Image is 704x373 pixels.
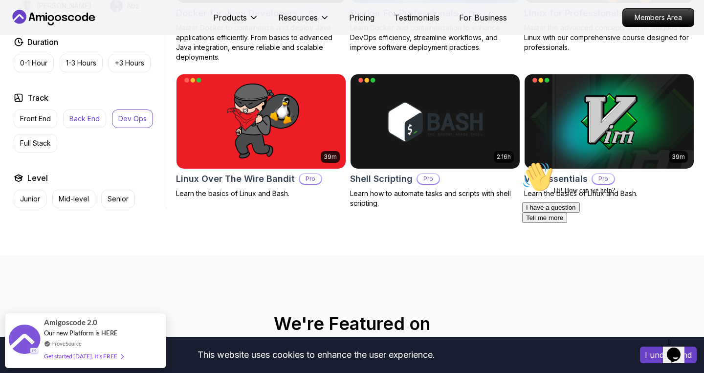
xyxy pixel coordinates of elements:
[63,110,106,128] button: Back End
[525,74,694,169] img: VIM Essentials card
[4,55,49,66] button: Tell me more
[60,54,103,72] button: 1-3 Hours
[176,189,346,198] p: Learn the basics of Linux and Bash.
[640,347,697,363] button: Accept cookies
[14,134,57,153] button: Full Stack
[350,172,413,186] h2: Shell Scripting
[112,110,153,128] button: Dev Ops
[324,153,337,161] p: 39m
[27,172,48,184] h2: Level
[418,174,439,184] p: Pro
[176,74,346,169] img: Linux Over The Wire Bandit card
[4,45,62,55] button: I have a question
[176,74,346,199] a: Linux Over The Wire Bandit card39mLinux Over The Wire BanditProLearn the basics of Linux and Bash.
[350,189,520,208] p: Learn how to automate tasks and scripts with shell scripting.
[69,114,100,124] p: Back End
[27,36,58,48] h2: Duration
[497,153,511,161] p: 2.16h
[213,12,259,31] button: Products
[350,23,520,52] p: Learn Docker and containerization to enhance DevOps efficiency, streamline workflows, and improve...
[176,172,295,186] h2: Linux Over The Wire Bandit
[59,194,89,204] p: Mid-level
[4,4,180,66] div: 👋Hi! How can we help?I have a questionTell me more
[20,138,51,148] p: Full Stack
[108,194,129,204] p: Senior
[213,12,247,23] p: Products
[622,8,694,27] a: Members Area
[20,194,40,204] p: Junior
[349,12,374,23] a: Pricing
[394,12,440,23] a: Testimonials
[10,314,694,333] h2: We're Featured on
[524,74,694,199] a: VIM Essentials card39mVIM EssentialsProLearn the basics of Linux and Bash.
[350,74,520,209] a: Shell Scripting card2.16hShell ScriptingProLearn how to automate tasks and scripts with shell scr...
[300,174,321,184] p: Pro
[115,58,144,68] p: +3 Hours
[109,54,151,72] button: +3 Hours
[51,339,82,348] a: ProveSource
[278,12,330,31] button: Resources
[20,58,47,68] p: 0-1 Hour
[176,23,346,62] p: Master Docker to containerize and deploy Java applications efficiently. From basics to advanced J...
[14,190,46,208] button: Junior
[4,4,35,35] img: :wave:
[118,114,147,124] p: Dev Ops
[459,12,507,23] a: For Business
[101,190,135,208] button: Senior
[44,351,123,362] div: Get started [DATE]. It's FREE
[351,74,520,169] img: Shell Scripting card
[66,58,96,68] p: 1-3 Hours
[44,329,118,337] span: Our new Platform is HERE
[663,334,694,363] iframe: chat widget
[7,344,625,366] div: This website uses cookies to enhance the user experience.
[14,54,54,72] button: 0-1 Hour
[623,9,694,26] p: Members Area
[518,157,694,329] iframe: chat widget
[672,153,685,161] p: 39m
[524,23,694,52] p: Master the advanced concepts and techniques of Linux with our comprehensive course designed for p...
[44,317,97,328] span: Amigoscode 2.0
[27,92,48,104] h2: Track
[9,325,41,356] img: provesource social proof notification image
[20,114,51,124] p: Front End
[278,12,318,23] p: Resources
[52,190,95,208] button: Mid-level
[4,29,97,37] span: Hi! How can we help?
[14,110,57,128] button: Front End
